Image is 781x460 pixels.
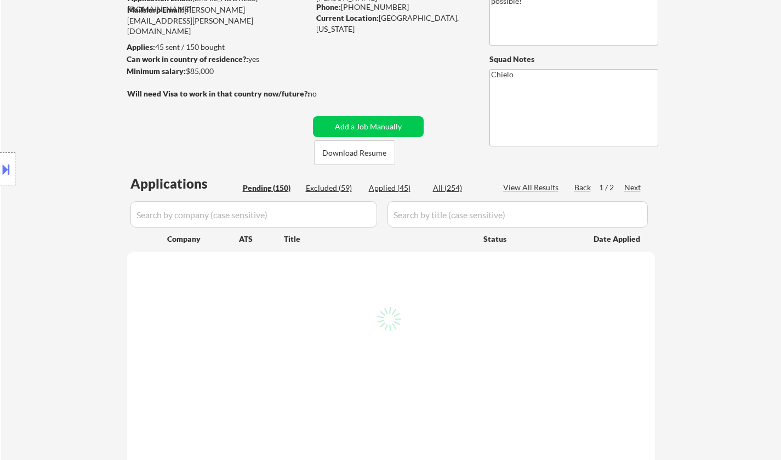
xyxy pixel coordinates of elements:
[167,234,239,245] div: Company
[369,183,424,194] div: Applied (45)
[243,183,298,194] div: Pending (150)
[127,5,184,14] strong: Mailslurp Email:
[127,89,310,98] strong: Will need Visa to work in that country now/future?:
[284,234,473,245] div: Title
[503,182,562,193] div: View All Results
[127,66,186,76] strong: Minimum salary:
[599,182,624,193] div: 1 / 2
[239,234,284,245] div: ATS
[574,182,592,193] div: Back
[308,88,339,99] div: no
[316,13,379,22] strong: Current Location:
[316,13,471,34] div: [GEOGRAPHIC_DATA], [US_STATE]
[387,201,648,228] input: Search by title (case sensitive)
[130,201,377,228] input: Search by company (case sensitive)
[127,66,309,77] div: $85,000
[127,42,309,53] div: 45 sent / 150 bought
[127,54,306,65] div: yes
[127,4,309,37] div: [PERSON_NAME][EMAIL_ADDRESS][PERSON_NAME][DOMAIN_NAME]
[306,183,361,194] div: Excluded (59)
[483,229,578,248] div: Status
[316,2,341,12] strong: Phone:
[624,182,642,193] div: Next
[316,2,471,13] div: [PHONE_NUMBER]
[127,42,155,52] strong: Applies:
[314,140,395,165] button: Download Resume
[489,54,658,65] div: Squad Notes
[594,234,642,245] div: Date Applied
[127,54,248,64] strong: Can work in country of residence?:
[433,183,488,194] div: All (254)
[313,116,424,137] button: Add a Job Manually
